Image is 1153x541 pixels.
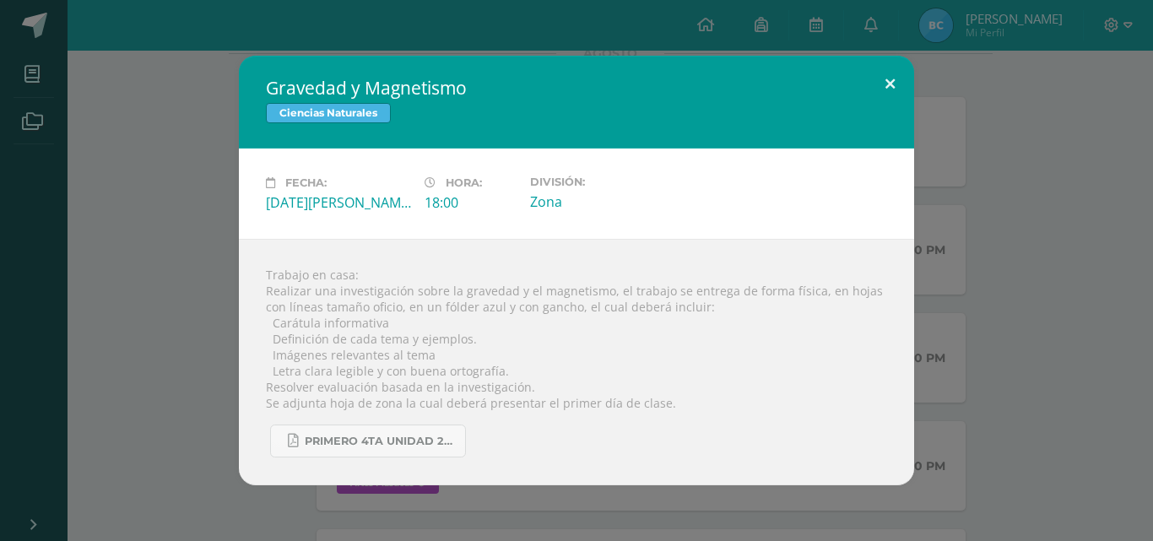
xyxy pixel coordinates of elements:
div: [DATE][PERSON_NAME] [266,193,411,212]
span: Fecha: [285,176,327,189]
h2: Gravedad y Magnetismo [266,76,887,100]
div: Trabajo en casa: Realizar una investigación sobre la gravedad y el magnetismo, el trabajo se entr... [239,239,914,485]
div: Zona [530,192,675,211]
span: primero 4ta unidad 2025.pdf [305,435,457,448]
div: 18:00 [425,193,517,212]
label: División: [530,176,675,188]
span: Ciencias Naturales [266,103,391,123]
span: Hora: [446,176,482,189]
a: primero 4ta unidad 2025.pdf [270,425,466,457]
button: Close (Esc) [866,56,914,113]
